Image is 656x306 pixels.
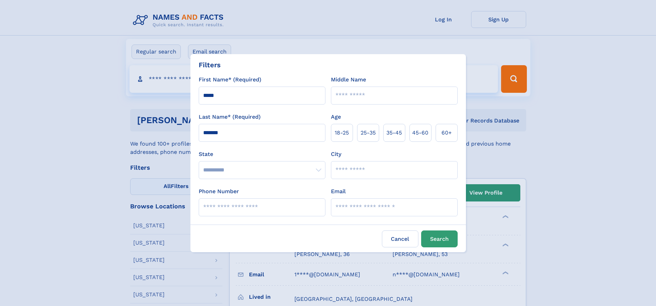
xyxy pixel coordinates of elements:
[331,187,346,196] label: Email
[421,230,458,247] button: Search
[331,150,341,158] label: City
[441,129,452,137] span: 60+
[199,187,239,196] label: Phone Number
[199,150,325,158] label: State
[361,129,376,137] span: 25‑35
[331,76,366,84] label: Middle Name
[335,129,349,137] span: 18‑25
[199,76,261,84] label: First Name* (Required)
[386,129,402,137] span: 35‑45
[199,60,221,70] div: Filters
[382,230,418,247] label: Cancel
[331,113,341,121] label: Age
[412,129,428,137] span: 45‑60
[199,113,261,121] label: Last Name* (Required)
